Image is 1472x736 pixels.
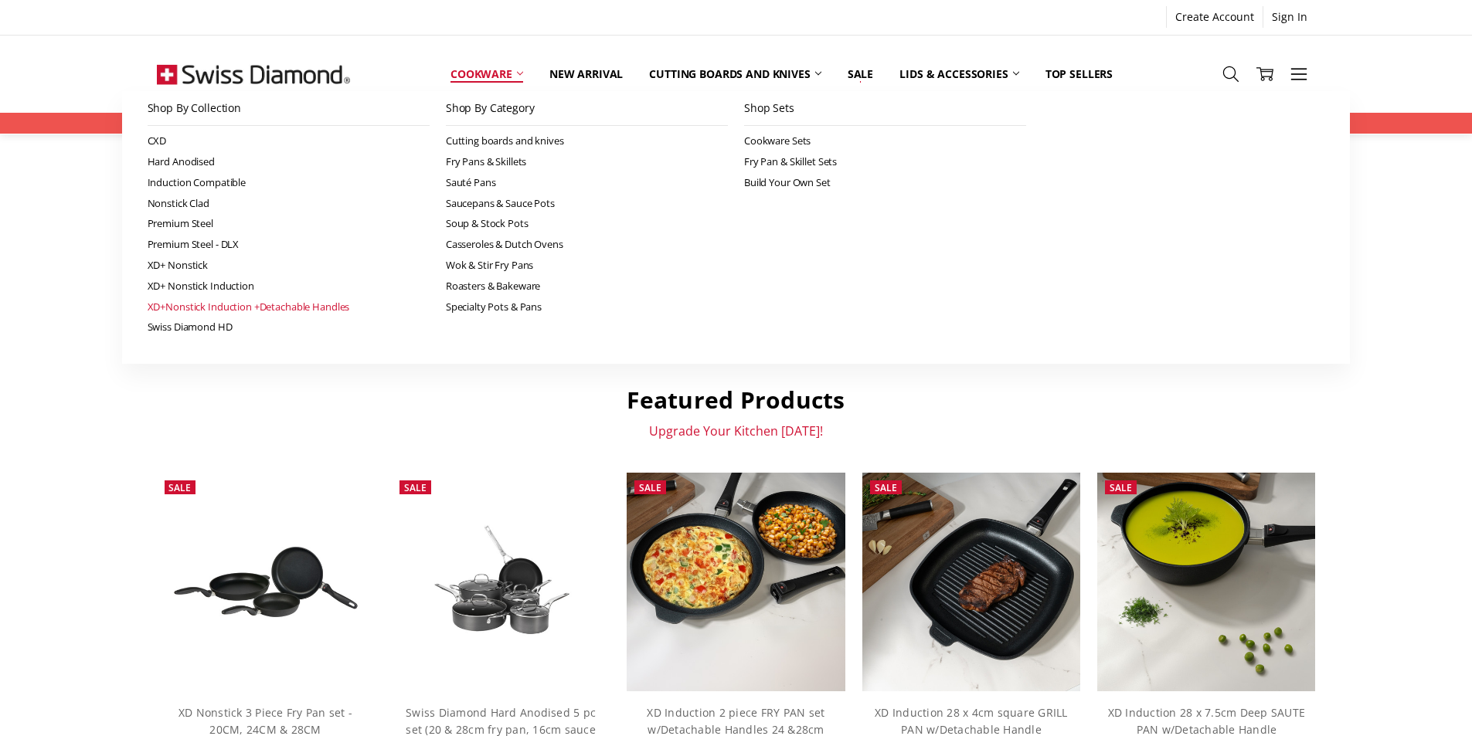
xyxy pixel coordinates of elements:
img: XD Induction 28 x 4cm square GRILL PAN w/Detachable Handle [862,473,1080,690]
img: XD Induction 28 x 7.5cm Deep SAUTE PAN w/Detachable Handle [1097,473,1315,690]
a: Swiss Diamond Hard Anodised 5 pc set (20 & 28cm fry pan, 16cm sauce pan w lid, 24x7cm saute pan w... [392,473,610,690]
img: Free Shipping On Every Order [157,36,350,113]
a: New arrival [536,57,636,91]
a: Lids & Accessories [886,57,1032,91]
a: Cutting boards and knives [636,57,835,91]
span: Sale [639,481,661,494]
img: Swiss Diamond Hard Anodised 5 pc set (20 & 28cm fry pan, 16cm sauce pan w lid, 24x7cm saute pan w... [392,508,610,655]
a: XD Nonstick 3 Piece Fry Pan set - 20CM, 24CM & 28CM [157,473,375,690]
span: Sale [1110,481,1132,494]
img: XD Nonstick 3 Piece Fry Pan set - 20CM, 24CM & 28CM [157,527,375,636]
span: Sale [404,481,427,494]
a: Sale [835,57,886,91]
span: Sale [875,481,897,494]
a: Cookware [437,57,536,91]
a: Create Account [1167,6,1263,28]
img: XD Induction 2 piece FRY PAN set w/Detachable Handles 24 &28cm [627,473,845,690]
span: Sale [168,481,191,494]
a: Top Sellers [1032,57,1126,91]
h2: Featured Products [157,385,1316,415]
a: Sign In [1263,6,1316,28]
p: Upgrade Your Kitchen [DATE]! [157,423,1316,439]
